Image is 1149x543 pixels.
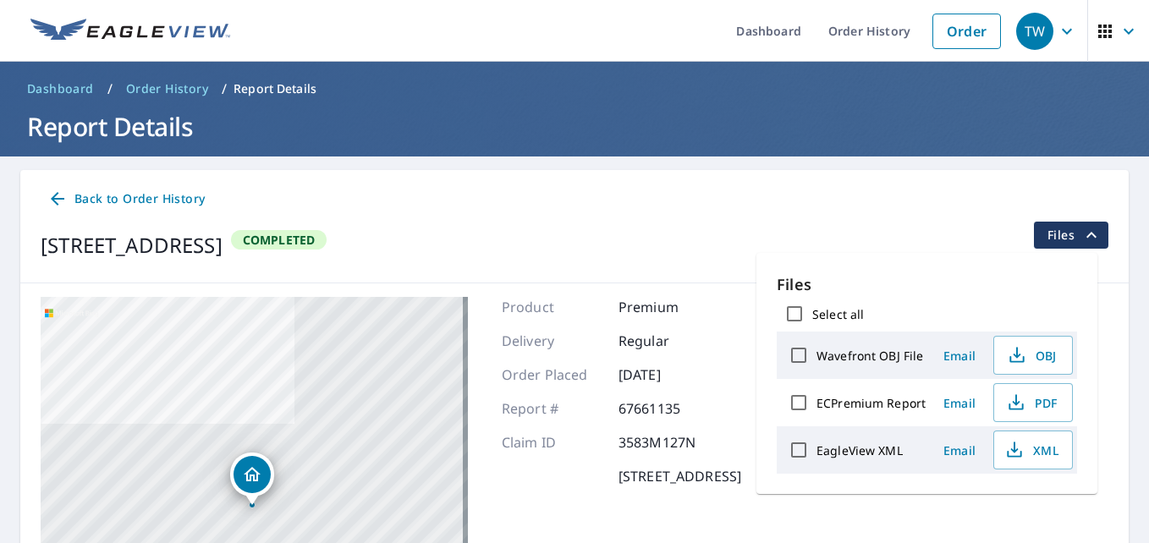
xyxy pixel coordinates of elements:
[618,398,720,419] p: 67661135
[618,297,720,317] p: Premium
[932,343,987,369] button: Email
[939,395,980,411] span: Email
[233,232,326,248] span: Completed
[234,80,316,97] p: Report Details
[777,273,1077,296] p: Files
[816,442,903,458] label: EagleView XML
[1033,222,1108,249] button: filesDropdownBtn-67661135
[932,390,987,416] button: Email
[47,189,205,210] span: Back to Order History
[993,431,1073,469] button: XML
[20,109,1129,144] h1: Report Details
[816,395,926,411] label: ECPremium Report
[939,348,980,364] span: Email
[993,336,1073,375] button: OBJ
[30,19,230,44] img: EV Logo
[1004,345,1058,365] span: OBJ
[107,79,113,99] li: /
[502,365,603,385] p: Order Placed
[618,331,720,351] p: Regular
[816,348,923,364] label: Wavefront OBJ File
[1004,392,1058,413] span: PDF
[1016,13,1053,50] div: TW
[932,14,1001,49] a: Order
[41,184,212,215] a: Back to Order History
[230,452,274,505] div: Dropped pin, building 1, Residential property, 8471 County Rd 2 Willow Wood, OH 45696
[618,466,741,486] p: [STREET_ADDRESS]
[1004,440,1058,460] span: XML
[618,432,720,452] p: 3583M127N
[27,80,94,97] span: Dashboard
[222,79,227,99] li: /
[618,365,720,385] p: [DATE]
[20,75,1129,102] nav: breadcrumb
[502,432,603,452] p: Claim ID
[20,75,101,102] a: Dashboard
[1047,225,1102,245] span: Files
[993,383,1073,422] button: PDF
[932,437,987,463] button: Email
[502,398,603,419] p: Report #
[126,80,208,97] span: Order History
[41,230,223,261] div: [STREET_ADDRESS]
[502,331,603,351] p: Delivery
[812,306,864,322] label: Select all
[119,75,215,102] a: Order History
[502,297,603,317] p: Product
[939,442,980,458] span: Email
